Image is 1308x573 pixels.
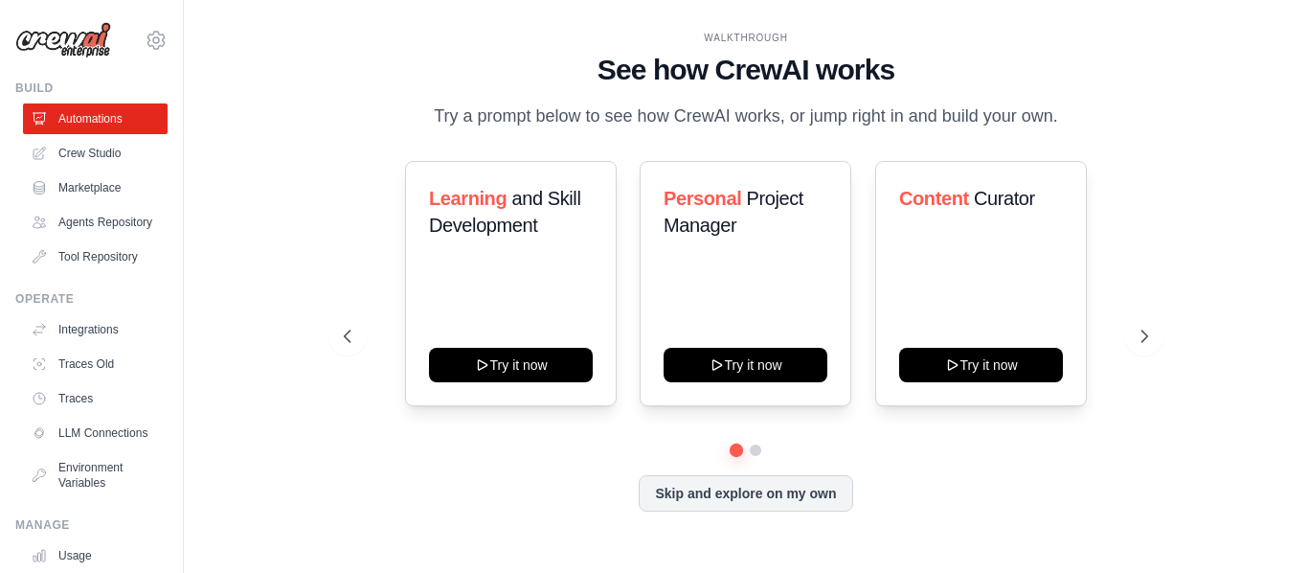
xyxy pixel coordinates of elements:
[23,314,168,345] a: Integrations
[23,103,168,134] a: Automations
[899,188,969,209] span: Content
[23,172,168,203] a: Marketplace
[23,207,168,238] a: Agents Repository
[639,475,852,512] button: Skip and explore on my own
[424,103,1068,130] p: Try a prompt below to see how CrewAI works, or jump right in and build your own.
[429,348,593,382] button: Try it now
[23,452,168,498] a: Environment Variables
[429,188,507,209] span: Learning
[23,383,168,414] a: Traces
[23,418,168,448] a: LLM Connections
[23,349,168,379] a: Traces Old
[344,53,1148,87] h1: See how CrewAI works
[23,138,168,169] a: Crew Studio
[974,188,1035,209] span: Curator
[15,291,168,307] div: Operate
[15,22,111,58] img: Logo
[23,540,168,571] a: Usage
[1212,481,1308,573] iframe: Chat Widget
[899,348,1063,382] button: Try it now
[23,241,168,272] a: Tool Repository
[664,348,827,382] button: Try it now
[344,31,1148,45] div: WALKTHROUGH
[15,517,168,533] div: Manage
[664,188,741,209] span: Personal
[15,80,168,96] div: Build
